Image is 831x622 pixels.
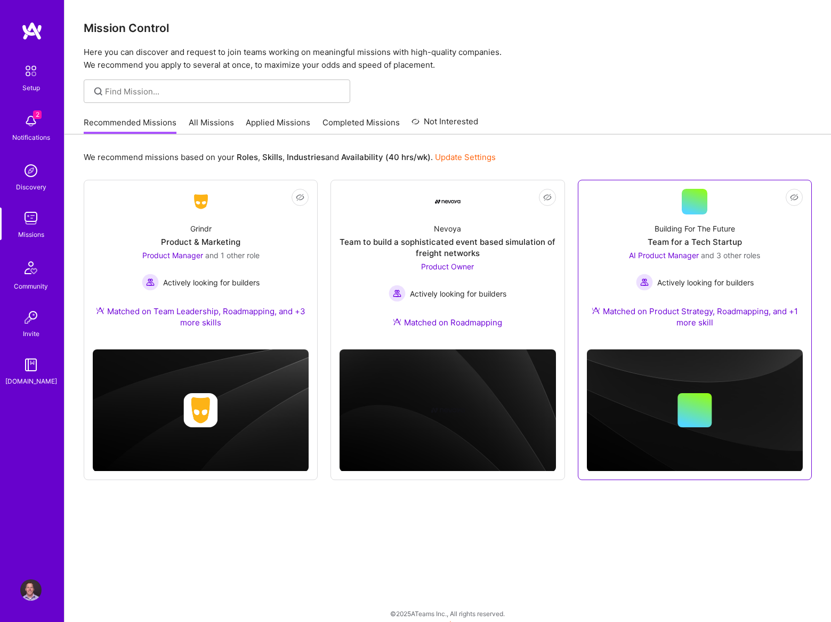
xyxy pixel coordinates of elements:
img: guide book [20,354,42,376]
img: cover [587,349,803,472]
h3: Mission Control [84,21,812,35]
div: Team for a Tech Startup [648,236,742,248]
div: Discovery [16,181,46,193]
span: AI Product Manager [629,251,699,260]
img: Invite [20,307,42,328]
span: and 3 other roles [701,251,760,260]
i: icon SearchGrey [92,85,104,98]
a: Not Interested [412,115,478,134]
span: Actively looking for builders [163,277,260,288]
img: discovery [20,160,42,181]
img: setup [20,60,42,82]
b: Skills [262,152,283,162]
span: and 1 other role [205,251,260,260]
img: cover [93,349,309,472]
div: Matched on Product Strategy, Roadmapping, and +1 more skill [587,306,803,328]
img: Actively looking for builders [389,285,406,302]
img: Actively looking for builders [142,274,159,291]
div: [DOMAIN_NAME] [5,376,57,387]
a: Update Settings [435,152,496,162]
span: 2 [33,110,42,119]
a: Completed Missions [322,117,400,134]
div: Notifications [12,132,50,143]
div: Matched on Team Leadership, Roadmapping, and +3 more skills [93,306,309,328]
div: Missions [18,229,44,240]
i: icon EyeClosed [543,193,552,202]
p: Here you can discover and request to join teams working on meaningful missions with high-quality ... [84,46,812,71]
span: Actively looking for builders [410,288,506,299]
div: Matched on Roadmapping [393,317,502,328]
span: Product Owner [421,262,474,271]
div: Setup [22,82,40,93]
img: Ateam Purple Icon [393,317,401,326]
img: Company Logo [435,200,461,204]
img: bell [20,110,42,132]
a: Applied Missions [246,117,310,134]
img: Actively looking for builders [636,274,653,291]
input: Find Mission... [105,86,342,97]
a: Company LogoNevoyaTeam to build a sophisticated event based simulation of freight networksProduct... [340,189,555,341]
div: Community [14,281,48,292]
img: teamwork [20,208,42,229]
a: All Missions [189,117,234,134]
div: Building For The Future [655,223,735,234]
img: cover [340,349,555,472]
div: Invite [23,328,39,339]
div: Nevoya [434,223,461,234]
div: Grindr [190,223,212,234]
img: User Avatar [20,579,42,601]
img: Company Logo [188,192,214,211]
i: icon EyeClosed [790,193,798,202]
img: Community [18,255,44,281]
p: We recommend missions based on your , , and . [84,151,496,163]
a: Building For The FutureTeam for a Tech StartupAI Product Manager and 3 other rolesActively lookin... [587,189,803,341]
img: Company logo [431,393,465,427]
b: Roles [237,152,258,162]
span: Actively looking for builders [657,277,754,288]
b: Availability (40 hrs/wk) [341,152,431,162]
a: Company LogoGrindrProduct & MarketingProduct Manager and 1 other roleActively looking for builder... [93,189,309,341]
div: Product & Marketing [161,236,240,248]
i: icon EyeClosed [296,193,304,202]
img: Ateam Purple Icon [96,306,104,315]
b: Industries [287,152,325,162]
span: Product Manager [142,251,203,260]
div: Team to build a sophisticated event based simulation of freight networks [340,236,555,259]
img: Ateam Purple Icon [592,306,600,315]
img: Company logo [184,393,218,427]
a: User Avatar [18,579,44,601]
a: Recommended Missions [84,117,176,134]
img: logo [21,21,43,41]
